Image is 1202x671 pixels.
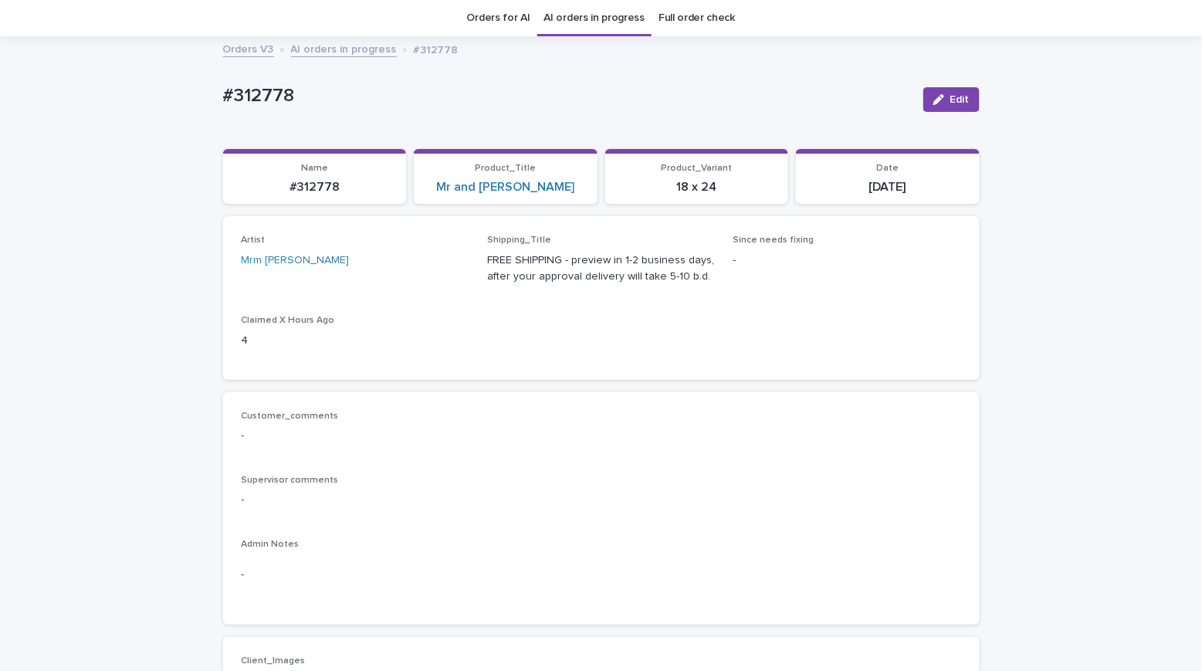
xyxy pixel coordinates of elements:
[242,567,961,583] p: -
[242,540,300,549] span: Admin Notes
[232,180,398,195] p: #312778
[242,428,961,444] p: -
[242,333,469,349] p: 4
[242,236,266,245] span: Artist
[223,85,911,107] p: #312778
[475,164,536,173] span: Product_Title
[487,252,715,285] p: FREE SHIPPING - preview in 1-2 business days, after your approval delivery will take 5-10 b.d.
[242,252,350,269] a: Mrm [PERSON_NAME]
[661,164,732,173] span: Product_Variant
[223,39,274,57] a: Orders V3
[487,236,551,245] span: Shipping_Title
[414,40,459,57] p: #312778
[242,656,306,666] span: Client_Images
[242,412,339,421] span: Customer_comments
[301,164,328,173] span: Name
[242,316,335,325] span: Claimed X Hours Ago
[733,252,961,269] p: -
[733,236,814,245] span: Since needs fixing
[242,492,961,508] p: -
[923,87,980,112] button: Edit
[242,476,339,485] span: Supervisor comments
[436,180,574,195] a: Mr and [PERSON_NAME]
[805,180,970,195] p: [DATE]
[876,164,899,173] span: Date
[615,180,780,195] p: 18 x 24
[950,94,970,105] span: Edit
[291,39,397,57] a: AI orders in progress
